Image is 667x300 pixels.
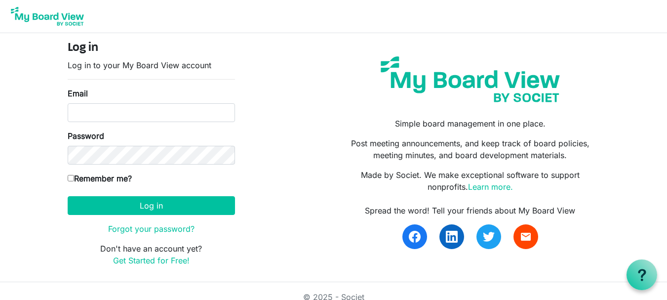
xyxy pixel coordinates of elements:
img: linkedin.svg [446,231,458,243]
p: Post meeting announcements, and keep track of board policies, meeting minutes, and board developm... [341,137,599,161]
a: Get Started for Free! [113,256,190,265]
img: twitter.svg [483,231,495,243]
label: Password [68,130,104,142]
img: my-board-view-societ.svg [373,49,567,110]
label: Remember me? [68,172,132,184]
p: Simple board management in one place. [341,118,599,129]
span: email [520,231,532,243]
a: email [513,224,538,249]
p: Don't have an account yet? [68,243,235,266]
label: Email [68,87,88,99]
p: Log in to your My Board View account [68,59,235,71]
h4: Log in [68,41,235,55]
button: Log in [68,196,235,215]
div: Spread the word! Tell your friends about My Board View [341,205,599,216]
p: Made by Societ. We make exceptional software to support nonprofits. [341,169,599,193]
a: Forgot your password? [108,224,195,234]
input: Remember me? [68,175,74,181]
img: facebook.svg [409,231,421,243]
img: My Board View Logo [8,4,87,29]
a: Learn more. [468,182,513,192]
